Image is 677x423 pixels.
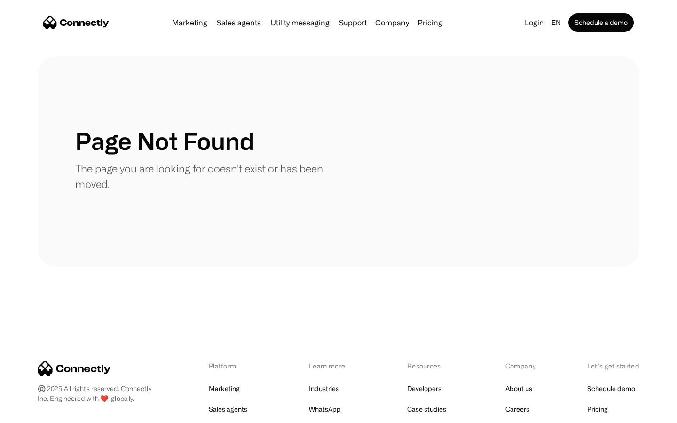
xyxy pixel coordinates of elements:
[19,407,56,420] ul: Language list
[407,361,457,371] div: Resources
[407,403,446,416] a: Case studies
[521,16,548,29] a: Login
[505,403,529,416] a: Careers
[9,406,56,420] aside: Language selected: English
[209,403,247,416] a: Sales agents
[335,19,370,26] a: Support
[309,361,358,371] div: Learn more
[568,13,634,32] a: Schedule a demo
[213,19,265,26] a: Sales agents
[372,16,412,29] div: Company
[309,382,339,395] a: Industries
[505,361,538,371] div: Company
[209,382,240,395] a: Marketing
[505,382,532,395] a: About us
[309,403,341,416] a: WhatsApp
[414,19,446,26] a: Pricing
[587,361,639,371] div: Let’s get started
[548,16,567,29] div: en
[551,16,561,29] div: en
[75,161,338,192] p: The page you are looking for doesn't exist or has been moved.
[587,403,608,416] a: Pricing
[168,19,211,26] a: Marketing
[209,361,260,371] div: Platform
[267,19,333,26] a: Utility messaging
[587,382,635,395] a: Schedule demo
[407,382,441,395] a: Developers
[75,127,254,155] h1: Page Not Found
[375,16,409,29] div: Company
[43,16,109,30] a: home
